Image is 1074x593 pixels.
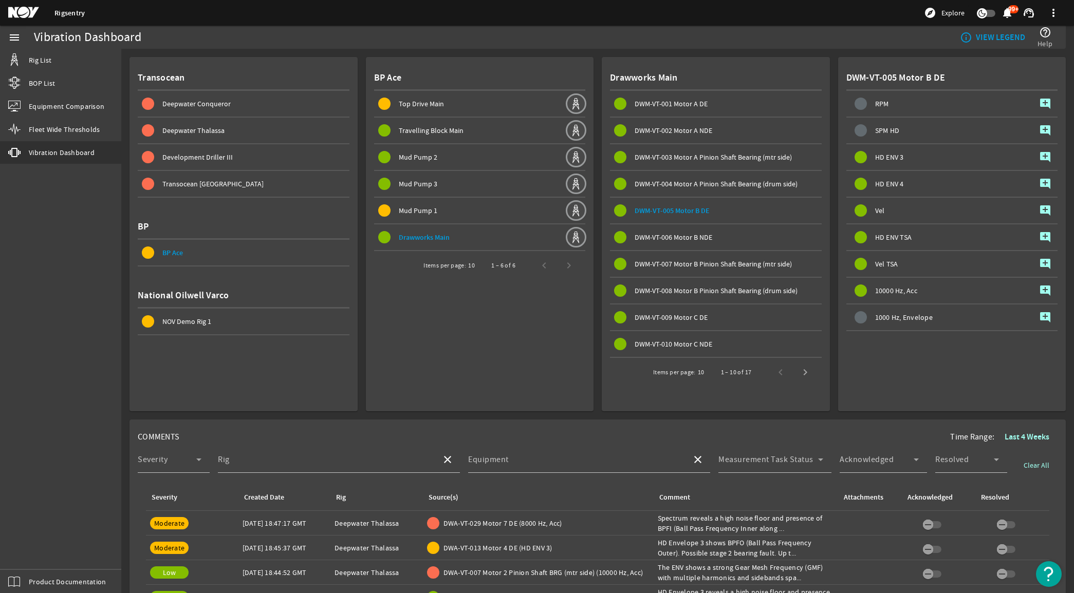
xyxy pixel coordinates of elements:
[468,454,509,465] mat-label: Equipment
[635,339,712,349] span: DWM-VT-010 Motor C NDE
[610,331,822,357] button: DWM-VT-010 Motor C NDE
[1023,7,1035,19] mat-icon: support_agent
[138,309,349,334] button: NOV Demo Rig 1
[906,492,968,503] div: Acknowledged
[610,278,822,303] button: DWM-VT-008 Motor B Pinion Shaft Bearing (drum side)
[138,65,349,91] div: Transocean
[443,543,552,553] span: DWA-VT-013 Motor 4 DE (HD ENV 3)
[399,233,450,242] span: Drawworks Main
[150,492,230,503] div: Severity
[374,198,565,223] button: Mud Pump 1
[635,259,792,269] span: DWM-VT-007 Motor B Pinion Shaft Bearing (mtr side)
[658,562,834,583] div: The ENV shows a strong Gear Mesh Frequency (GMF) with multiple harmonics and sidebands spa...
[1039,231,1051,243] mat-icon: add_comment
[152,492,177,503] div: Severity
[399,179,437,188] span: Mud Pump 3
[950,428,1058,446] div: Time Range:
[154,519,184,528] span: Moderate
[162,126,225,135] span: Deepwater Thalassa
[138,144,349,170] button: Development Driller III
[692,453,704,466] mat-icon: close
[610,91,822,117] button: DWM-VT-001 Motor A DE
[138,118,349,143] button: Deepwater Thalassa
[243,492,323,503] div: Created Date
[29,147,95,158] span: Vibration Dashboard
[842,492,894,503] div: Attachments
[976,32,1025,43] b: VIEW LEGEND
[154,543,184,552] span: Moderate
[610,144,822,170] button: DWM-VT-003 Motor A Pinion Shaft Bearing (mtr side)
[163,568,176,577] span: Low
[875,100,889,107] span: RPM
[635,206,710,216] span: DWM-VT-005 Motor B DE
[875,234,912,241] span: HD ENV TSA
[1039,178,1051,190] mat-icon: add_comment
[653,367,696,377] div: Items per page:
[162,179,264,188] span: Transocean [GEOGRAPHIC_DATA]
[335,518,419,528] div: Deepwater Thalassa
[399,206,437,215] span: Mud Pump 1
[610,251,822,277] button: DWM-VT-007 Motor B Pinion Shaft Bearing (mtr side)
[243,567,327,578] div: [DATE] 18:44:52 GMT
[162,99,231,108] span: Deepwater Conqueror
[374,91,565,117] button: Top Drive Main
[162,248,183,258] span: BP Ace
[374,65,586,91] div: BP Ace
[429,492,458,503] div: Source(s)
[491,260,515,271] div: 1 – 6 of 6
[875,127,900,134] span: SPM HD
[162,152,233,162] span: Development Driller III
[138,240,349,265] button: BP Ace
[979,492,1041,503] div: Resolved
[960,31,968,44] mat-icon: info_outline
[1036,561,1062,587] button: Open Resource Center
[698,367,705,377] div: 10
[956,28,1029,47] button: VIEW LEGEND
[875,154,904,161] span: HD ENV 3
[610,65,822,91] div: Drawworks Main
[34,32,141,43] div: Vibration Dashboard
[468,457,683,470] input: Select Equipment
[138,454,168,465] mat-label: Severity
[218,457,433,470] input: Select a Rig
[875,287,917,294] span: 10000 Hz, Acc
[610,224,822,250] button: DWM-VT-006 Motor B NDE
[138,171,349,197] button: Transocean [GEOGRAPHIC_DATA]
[1024,460,1049,470] span: Clear All
[1039,26,1051,39] mat-icon: help_outline
[996,428,1058,446] button: Last 4 Weeks
[875,260,898,267] span: Vel TSA
[1039,284,1051,297] mat-icon: add_comment
[920,5,969,21] button: Explore
[427,492,645,503] div: Source(s)
[793,360,818,385] button: Next page
[138,432,179,442] span: COMMENTS
[1039,98,1051,110] mat-icon: add_comment
[718,454,813,465] mat-label: Measurement Task Status
[924,7,936,19] mat-icon: explore
[1039,311,1051,323] mat-icon: add_comment
[610,171,822,197] button: DWM-VT-004 Motor A Pinion Shaft Bearing (drum side)
[399,152,437,162] span: Mud Pump 2
[399,126,464,135] span: Travelling Block Main
[54,8,85,18] a: Rigsentry
[635,152,792,162] span: DWM-VT-003 Motor A Pinion Shaft Bearing (mtr side)
[658,513,834,533] div: Spectrum reveals a high noise floor and presence of BPFI (Ball Pass Frequency Inner along ...
[138,214,349,240] div: BP
[335,543,419,553] div: Deepwater Thalassa
[635,179,798,188] span: DWM-VT-004 Motor A Pinion Shaft Bearing (drum side)
[658,492,830,503] div: Comment
[610,118,822,143] button: DWM-VT-002 Motor A NDE
[218,454,230,465] mat-label: Rig
[1015,456,1058,474] button: Clear All
[29,101,104,111] span: Equipment Comparison
[1038,39,1052,49] span: Help
[162,317,211,326] span: NOV Demo Rig 1
[29,55,51,65] span: Rig List
[635,233,712,242] span: DWM-VT-006 Motor B NDE
[243,518,327,528] div: [DATE] 18:47:17 GMT
[374,224,565,250] button: Drawworks Main
[29,78,55,88] span: BOP List
[635,126,712,135] span: DWM-VT-002 Motor A NDE
[635,286,798,295] span: DWM-VT-008 Motor B Pinion Shaft Bearing (drum side)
